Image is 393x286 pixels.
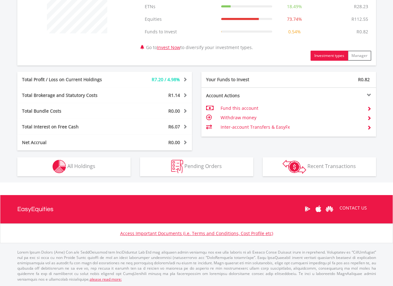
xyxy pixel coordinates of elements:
[142,13,218,25] td: Equities
[307,163,356,170] span: Recent Transactions
[17,157,131,176] button: All Holdings
[157,44,180,50] a: Invest Now
[201,93,289,99] div: Account Actions
[184,163,222,170] span: Pending Orders
[140,157,253,176] button: Pending Orders
[171,160,183,173] img: pending_instructions-wht.png
[311,51,348,61] button: Investment types
[263,157,376,176] button: Recent Transactions
[17,76,119,83] div: Total Profit / Loss on Current Holdings
[142,0,218,13] td: ETNs
[275,13,314,25] td: 73.74%
[201,76,289,83] div: Your Funds to Invest
[358,76,370,82] span: R0.82
[168,92,180,98] span: R1.14
[353,25,371,38] td: R0.82
[168,124,180,130] span: R6.07
[53,160,66,173] img: holdings-wht.png
[348,13,371,25] td: R112.55
[168,139,180,145] span: R0.00
[283,160,306,174] img: transactions-zar-wht.png
[221,113,362,122] td: Withdraw money
[90,277,122,282] a: please read more:
[221,122,362,132] td: Inter-account Transfers & EasyFx
[17,108,119,114] div: Total Bundle Costs
[17,195,53,223] a: EasyEquities
[168,108,180,114] span: R0.00
[17,250,376,282] p: Lorem Ipsum Dolors (Ame) Con a/e SeddOeiusmod tem InciDiduntut Lab Etd mag aliquaen admin veniamq...
[17,139,119,146] div: Net Accrual
[17,124,119,130] div: Total Interest on Free Cash
[335,199,371,217] a: CONTACT US
[17,92,119,98] div: Total Brokerage and Statutory Costs
[348,51,371,61] button: Manager
[142,25,218,38] td: Funds to Invest
[120,230,273,236] a: Access Important Documents (i.e. Terms and Conditions, Cost Profile etc)
[302,199,313,219] a: Google Play
[152,76,180,82] span: R7.20 / 4.98%
[313,199,324,219] a: Apple
[275,0,314,13] td: 18.49%
[351,0,371,13] td: R28.23
[324,199,335,219] a: Huawei
[221,104,362,113] td: Fund this account
[67,163,95,170] span: All Holdings
[275,25,314,38] td: 0.54%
